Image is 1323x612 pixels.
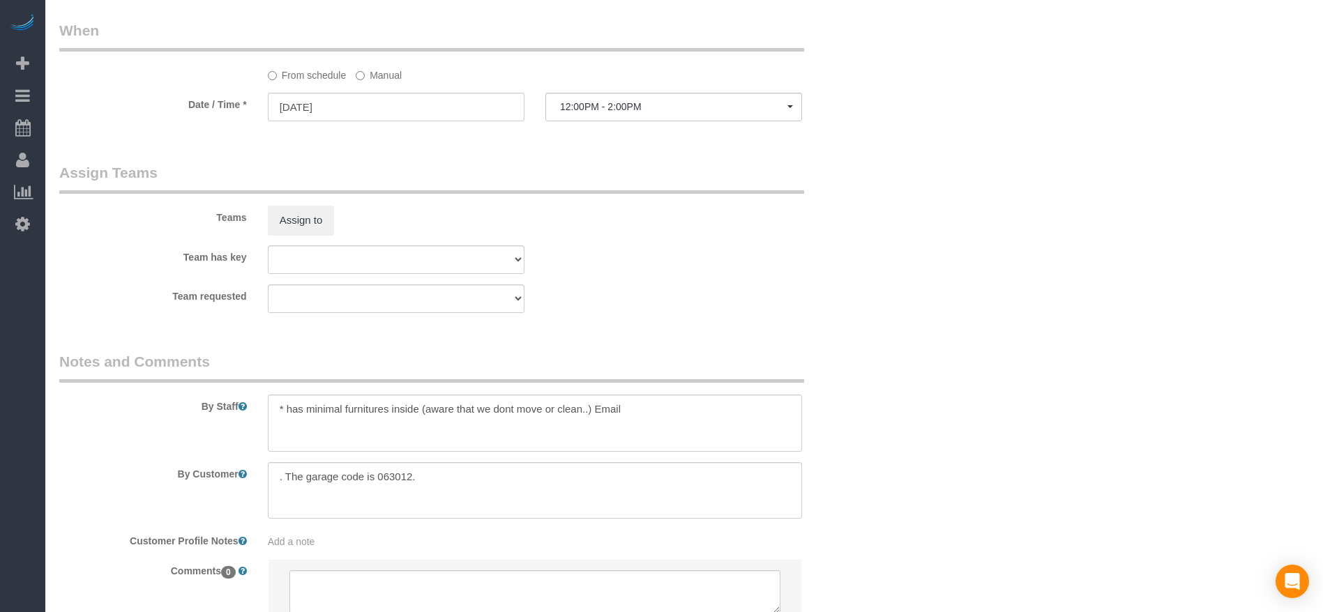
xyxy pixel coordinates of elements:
[221,566,236,579] span: 0
[268,93,524,121] input: MM/DD/YYYY
[49,93,257,112] label: Date / Time *
[356,71,365,80] input: Manual
[268,63,347,82] label: From schedule
[268,206,335,235] button: Assign to
[59,351,804,383] legend: Notes and Comments
[49,284,257,303] label: Team requested
[268,71,277,80] input: From schedule
[49,462,257,481] label: By Customer
[49,529,257,548] label: Customer Profile Notes
[49,559,257,578] label: Comments
[49,245,257,264] label: Team has key
[1276,565,1309,598] div: Open Intercom Messenger
[545,93,802,121] button: 12:00PM - 2:00PM
[59,162,804,194] legend: Assign Teams
[268,536,315,547] span: Add a note
[560,101,787,112] span: 12:00PM - 2:00PM
[356,63,402,82] label: Manual
[49,206,257,224] label: Teams
[49,395,257,413] label: By Staff
[8,14,36,33] img: Automaid Logo
[59,20,804,52] legend: When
